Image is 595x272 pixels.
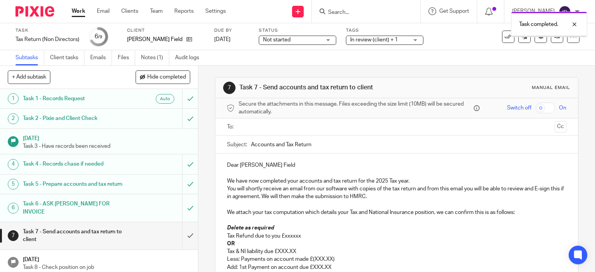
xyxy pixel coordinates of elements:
div: 7 [8,230,19,241]
img: svg%3E [559,5,571,18]
a: Email [97,7,110,15]
div: Manual email [532,85,570,91]
span: On [559,104,566,112]
div: 5 [8,179,19,190]
div: 6 [8,203,19,214]
label: Status [259,27,336,34]
p: Task completed. [519,21,558,28]
label: To: [227,123,236,131]
label: Subject: [227,141,247,149]
span: Hide completed [147,74,186,80]
h1: [DATE] [23,254,190,263]
p: We have now completed your accounts and tax return for the 2025 Tax year. [227,177,567,185]
a: Audit logs [175,50,205,65]
p: Tax Refund due to you £xxxxxx [227,232,567,240]
span: Not started [263,37,291,43]
p: Tax & NI liability due £XXX.XX [227,248,567,255]
h1: Task 4 - Records chase if needed [23,158,124,170]
a: Emails [90,50,112,65]
div: 1 [8,93,19,104]
em: Delete as required [227,225,274,231]
p: Less: Payments on account made £(XXX.XX) [227,255,567,263]
img: Pixie [15,6,54,17]
a: Work [72,7,85,15]
strong: OR [227,241,235,246]
div: 6 [95,32,102,41]
h1: [DATE] [23,133,190,142]
label: Client [127,27,205,34]
h1: Task 5 - Prepare accounts and tax return [23,178,124,190]
span: Switch off [507,104,531,112]
a: Clients [121,7,138,15]
div: Auto [156,94,174,104]
h1: Task 1 - Records Request [23,93,124,104]
div: 4 [8,159,19,170]
p: You will shortly receive an email from our software with copies of the tax return and from this e... [227,185,567,201]
h1: Task 7 - Send accounts and tax return to client [239,84,413,92]
a: Settings [205,7,226,15]
p: We attach your tax computation which details your Tax and National Insurance position, we can con... [227,209,567,216]
div: 2 [8,113,19,124]
a: Files [118,50,135,65]
p: [PERSON_NAME] Field [127,36,182,43]
button: Cc [555,121,566,133]
p: Dear [PERSON_NAME] Field [227,161,567,169]
a: Reports [174,7,194,15]
button: Hide completed [136,70,190,84]
span: In review (client) + 1 [350,37,398,43]
span: Secure the attachments in this message. Files exceeding the size limit (10MB) will be secured aut... [239,100,472,116]
div: 7 [223,82,236,94]
h1: Task 2 - Pixie and Client Check [23,113,124,124]
p: Task 3 - Have records been received [23,142,190,150]
a: Notes (1) [141,50,169,65]
small: /9 [98,35,102,39]
h1: Task 7 - Send accounts and tax return to client [23,226,124,246]
span: [DATE] [214,37,230,42]
p: Add: 1st Payment on account due £XXX.XX [227,263,567,271]
a: Subtasks [15,50,44,65]
button: + Add subtask [8,70,50,84]
div: Tax Return (Non Directors) [15,36,79,43]
label: Task [15,27,79,34]
p: Task 8 - Check position on job [23,263,190,271]
h1: Task 6 - ASK [PERSON_NAME] FOR INVOICE [23,198,124,218]
a: Client tasks [50,50,84,65]
label: Due by [214,27,249,34]
a: Team [150,7,163,15]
